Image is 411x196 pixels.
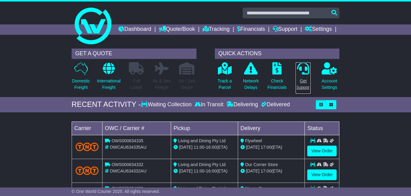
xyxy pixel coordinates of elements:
span: [DATE] [246,145,260,150]
a: Tracking [203,24,230,35]
span: OWS000634332 [112,162,144,167]
div: (ETA) [241,168,302,174]
div: In Transit [193,101,225,108]
span: [DATE] [179,145,192,150]
div: - (ETA) [174,144,235,151]
span: 17:00 [261,169,271,173]
p: International Freight [97,78,121,91]
a: Support [273,24,297,35]
div: QUICK ACTIONS [215,49,340,59]
p: Get Support [296,78,311,91]
span: OWCAU634335AU [110,145,147,150]
span: Living and Dining Pty Ltd [178,162,226,167]
p: Air / Sea Depot [179,78,195,91]
img: TNT_Domestic.png [76,143,99,151]
a: DomesticFreight [72,62,90,94]
span: Mossy Store [245,186,269,191]
p: Check Financials [267,78,287,91]
td: Carrier [72,122,102,135]
span: Living and Dining Pty Ltd [178,186,226,191]
p: Account Settings [322,78,337,91]
span: Living and Dining Pty Ltd [178,138,226,143]
div: GET A QUOTE [72,49,196,59]
a: GetSupport [295,62,311,94]
a: CheckFinancials [267,62,287,94]
span: Our Corner Store [245,162,278,167]
a: View Order [307,169,337,180]
span: 16:00 [206,169,217,173]
span: 11:00 [194,145,204,150]
div: - (ETA) [174,168,235,174]
a: Dashboard [118,24,151,35]
a: View Order [307,146,337,156]
td: Status [305,122,339,135]
p: Track a Parcel [218,78,232,91]
div: Delivered [260,101,290,108]
a: InternationalFreight [97,62,121,94]
a: Settings [305,24,332,35]
span: 17:00 [261,145,271,150]
p: Air & Sea Freight [153,78,171,91]
td: OWC / Carrier # [102,122,171,135]
span: OWS000634330 [112,186,144,191]
a: NetworkDelays [243,62,259,94]
div: Waiting Collection [141,101,193,108]
p: Network Delays [243,78,259,91]
span: 11:00 [194,169,204,173]
span: OWCAU634332AU [110,169,147,173]
div: Delivering [225,101,260,108]
a: AccountSettings [321,62,338,94]
img: TNT_Domestic.png [76,166,99,175]
td: Delivery [238,122,305,135]
span: Flywheel [245,138,262,143]
a: Financials [237,24,265,35]
span: [DATE] [179,169,192,173]
span: [DATE] [246,169,260,173]
span: © One World Courier 2025. All rights reserved. [72,189,160,194]
td: Pickup [171,122,238,135]
a: Quote/Book [159,24,195,35]
span: OWS000634335 [112,138,144,143]
p: Full Loads [129,78,144,91]
div: RECENT ACTIVITY - [72,100,141,109]
p: Domestic Freight [72,78,90,91]
div: (ETA) [241,144,302,151]
a: Track aParcel [217,62,232,94]
span: 16:00 [206,145,217,150]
